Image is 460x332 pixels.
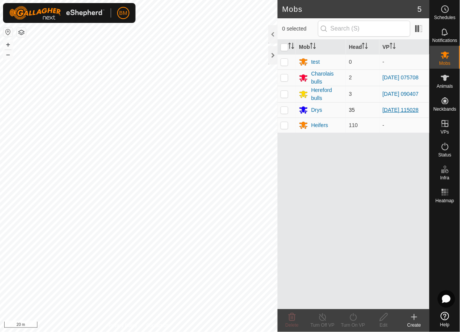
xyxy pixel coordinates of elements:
[383,91,419,97] a: [DATE] 090407
[436,198,454,203] span: Heatmap
[282,25,318,33] span: 0 selected
[286,322,299,328] span: Delete
[349,107,355,113] span: 35
[349,91,352,97] span: 3
[379,40,429,55] th: VP
[311,86,343,102] div: Hereford bulls
[349,122,358,128] span: 110
[311,106,322,114] div: Drys
[390,44,396,50] p-sorticon: Activate to sort
[437,84,453,89] span: Animals
[288,44,294,50] p-sorticon: Activate to sort
[399,322,429,329] div: Create
[439,61,450,66] span: Mobs
[3,27,13,37] button: Reset Map
[383,74,419,81] a: [DATE] 075708
[430,309,460,330] a: Help
[418,3,422,15] span: 5
[368,322,399,329] div: Edit
[307,322,338,329] div: Turn Off VP
[349,74,352,81] span: 2
[146,322,169,329] a: Contact Us
[119,9,128,17] span: BM
[346,40,379,55] th: Head
[440,176,449,180] span: Infra
[379,118,429,133] td: -
[383,107,419,113] a: [DATE] 115028
[338,322,368,329] div: Turn On VP
[296,40,346,55] th: Mob
[441,130,449,134] span: VPs
[3,40,13,49] button: +
[433,38,457,43] span: Notifications
[17,28,26,37] button: Map Layers
[3,50,13,59] button: –
[282,5,418,14] h2: Mobs
[440,322,450,327] span: Help
[318,21,410,37] input: Search (S)
[362,44,368,50] p-sorticon: Activate to sort
[311,58,320,66] div: test
[311,70,343,86] div: Charolais bulls
[311,121,328,129] div: Heifers
[349,59,352,65] span: 0
[438,153,451,157] span: Status
[109,322,137,329] a: Privacy Policy
[379,54,429,69] td: -
[433,107,456,111] span: Neckbands
[9,6,105,20] img: Gallagher Logo
[310,44,316,50] p-sorticon: Activate to sort
[434,15,455,20] span: Schedules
